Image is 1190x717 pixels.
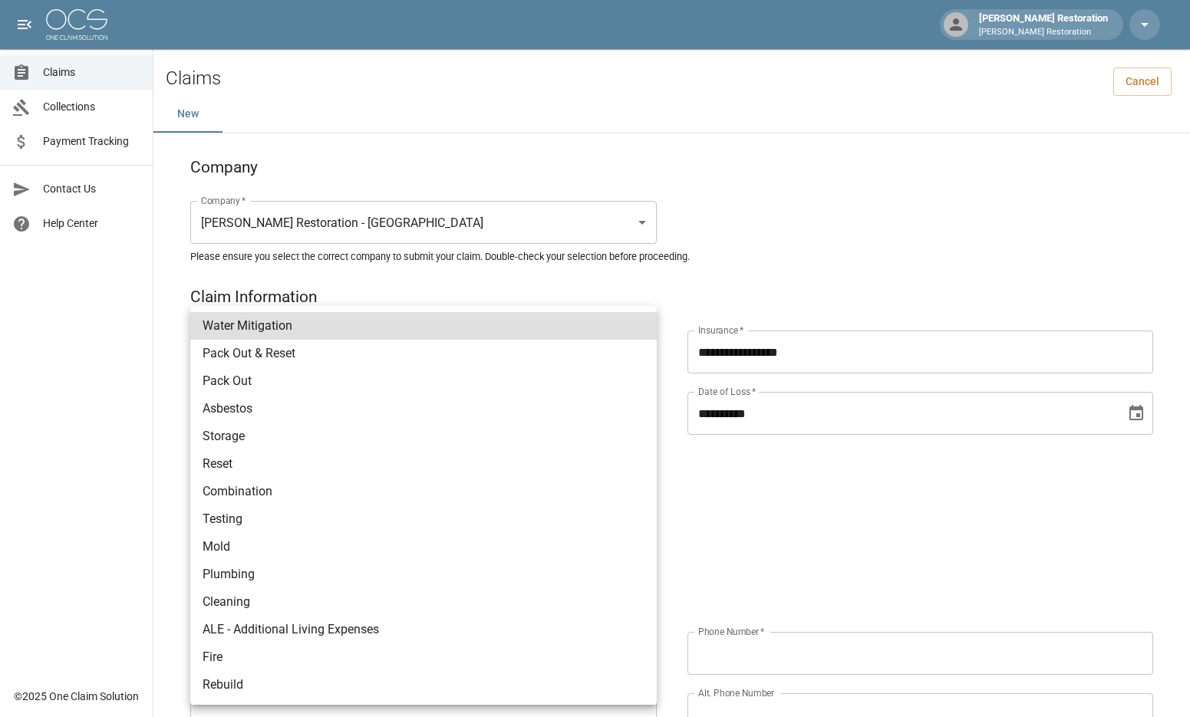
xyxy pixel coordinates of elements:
[190,367,657,395] li: Pack Out
[190,505,657,533] li: Testing
[190,423,657,450] li: Storage
[190,478,657,505] li: Combination
[190,643,657,671] li: Fire
[190,340,657,367] li: Pack Out & Reset
[190,533,657,561] li: Mold
[190,395,657,423] li: Asbestos
[190,671,657,699] li: Rebuild
[190,450,657,478] li: Reset
[190,561,657,588] li: Plumbing
[190,588,657,616] li: Cleaning
[190,616,657,643] li: ALE - Additional Living Expenses
[190,312,657,340] li: Water Mitigation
